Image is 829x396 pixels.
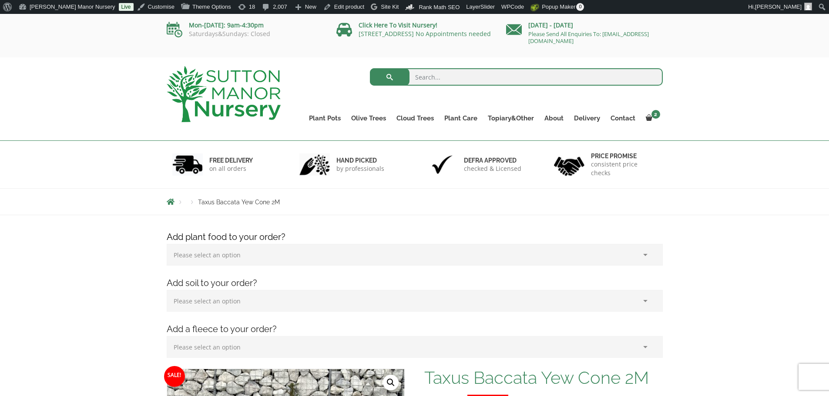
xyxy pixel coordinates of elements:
h4: Add plant food to your order? [160,230,669,244]
p: by professionals [336,164,384,173]
a: Click Here To Visit Nursery! [359,21,437,29]
a: View full-screen image gallery [383,375,399,390]
a: Live [119,3,134,11]
img: 1.jpg [172,153,203,176]
img: 4.jpg [554,151,584,178]
img: 3.jpg [427,153,457,176]
img: 2.jpg [299,153,330,176]
p: Saturdays&Sundays: Closed [167,30,323,37]
span: Site Kit [381,3,399,10]
a: Cloud Trees [391,112,439,124]
span: Sale! [164,366,185,387]
p: on all orders [209,164,253,173]
span: Taxus Baccata Yew Cone 2M [198,199,280,206]
nav: Breadcrumbs [167,198,663,205]
p: Mon-[DATE]: 9am-4:30pm [167,20,323,30]
a: About [539,112,569,124]
a: Contact [605,112,641,124]
span: [PERSON_NAME] [755,3,802,10]
a: [STREET_ADDRESS] No Appointments needed [359,30,491,38]
a: 2 [641,112,663,124]
h6: Defra approved [464,156,521,164]
p: consistent price checks [591,160,657,177]
h6: Price promise [591,152,657,160]
img: logo [167,66,281,122]
input: Search... [370,68,663,86]
span: 2 [651,110,660,119]
span: 0 [576,3,584,11]
a: Please Send All Enquiries To: [EMAIL_ADDRESS][DOMAIN_NAME] [528,30,649,45]
a: Olive Trees [346,112,391,124]
a: Plant Pots [304,112,346,124]
h4: Add a fleece to your order? [160,323,669,336]
p: [DATE] - [DATE] [506,20,663,30]
a: Plant Care [439,112,483,124]
h6: hand picked [336,156,384,164]
a: Delivery [569,112,605,124]
h4: Add soil to your order? [160,276,669,290]
a: Topiary&Other [483,112,539,124]
h6: FREE DELIVERY [209,156,253,164]
p: checked & Licensed [464,164,521,173]
span: Rank Math SEO [419,4,460,10]
h1: Taxus Baccata Yew Cone 2M [424,369,662,387]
